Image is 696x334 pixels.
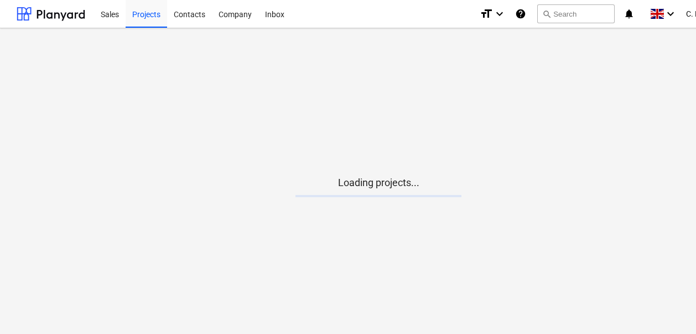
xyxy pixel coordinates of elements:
[664,7,677,20] i: keyboard_arrow_down
[295,176,461,189] p: Loading projects...
[537,4,615,23] button: Search
[480,7,493,20] i: format_size
[624,7,635,20] i: notifications
[515,7,526,20] i: Knowledge base
[493,7,506,20] i: keyboard_arrow_down
[542,9,551,18] span: search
